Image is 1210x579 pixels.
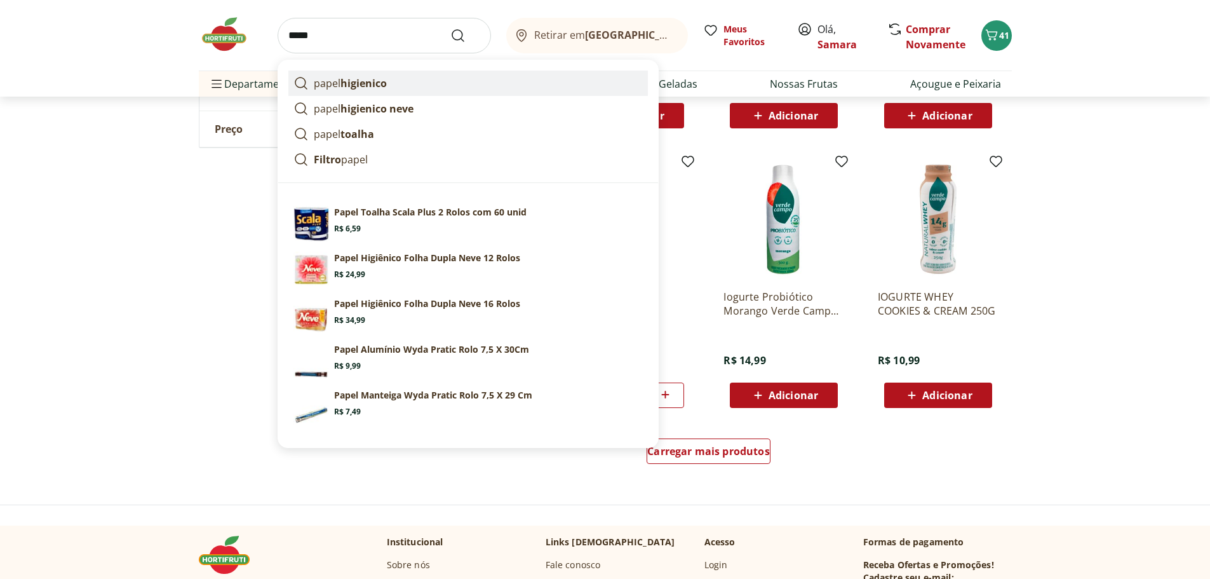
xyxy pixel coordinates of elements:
[334,269,365,280] span: R$ 24,99
[314,152,368,167] p: papel
[981,20,1012,51] button: Carrinho
[334,224,361,234] span: R$ 6,59
[546,559,601,571] a: Fale conosco
[334,206,527,219] p: Papel Toalha Scala Plus 2 Rolos com 60 unid
[340,102,413,116] strong: higienico neve
[999,29,1009,41] span: 41
[817,37,857,51] a: Samara
[293,206,329,242] img: Principal
[730,383,838,408] button: Adicionar
[506,18,688,53] button: Retirar em[GEOGRAPHIC_DATA]/[GEOGRAPHIC_DATA]
[293,343,329,379] img: Principal
[199,111,390,147] button: Preço
[546,536,675,548] p: Links [DEMOGRAPHIC_DATA]
[647,446,770,456] span: Carregar mais produtos
[288,247,648,292] a: Papel Higiênico Folha Dupla Neve 12 RolosPapel Higiênico Folha Dupla Neve 12 RolosR$ 24,99
[278,18,491,53] input: search
[723,290,844,318] a: Iogurte Probiótico Morango Verde Campo 500g
[863,536,1012,548] p: Formas de pagamento
[288,121,648,147] a: papeltoalha
[293,297,329,333] img: Papel Higiênico Folha Dupla Neve 16 Rolos
[884,103,992,128] button: Adicionar
[293,389,329,425] img: Principal
[387,536,443,548] p: Institucional
[334,389,532,402] p: Papel Manteiga Wyda Pratic Rolo 7,5 X 29 Cm
[585,28,799,42] b: [GEOGRAPHIC_DATA]/[GEOGRAPHIC_DATA]
[215,123,243,135] span: Preço
[723,159,844,280] img: Iogurte Probiótico Morango Verde Campo 500g
[334,315,365,325] span: R$ 34,99
[922,390,972,400] span: Adicionar
[723,23,782,48] span: Meus Favoritos
[340,76,387,90] strong: higienico
[534,29,675,41] span: Retirar em
[878,290,998,318] a: IOGURTE WHEY COOKIES & CREAM 250G
[769,390,818,400] span: Adicionar
[293,252,329,287] img: Papel Higiênico Folha Dupla Neve 12 Rolos
[878,353,920,367] span: R$ 10,99
[906,22,965,51] a: Comprar Novamente
[334,361,361,371] span: R$ 9,99
[703,23,782,48] a: Meus Favoritos
[730,103,838,128] button: Adicionar
[863,559,994,571] h3: Receba Ofertas e Promoções!
[450,28,481,43] button: Submit Search
[922,111,972,121] span: Adicionar
[314,76,387,91] p: papel
[199,536,262,574] img: Hortifruti
[209,69,300,99] span: Departamentos
[704,559,728,571] a: Login
[199,15,262,53] img: Hortifruti
[884,383,992,408] button: Adicionar
[387,559,430,571] a: Sobre nós
[817,22,874,52] span: Olá,
[334,297,520,310] p: Papel Higiênico Folha Dupla Neve 16 Rolos
[334,343,529,356] p: Papel Alumínio Wyda Pratic Rolo 7,5 X 30Cm
[288,96,648,121] a: papelhigienico neve
[314,126,374,142] p: papel
[704,536,736,548] p: Acesso
[770,76,838,92] a: Nossas Frutas
[314,153,341,167] strong: Filtro
[314,101,413,116] p: papel
[723,353,765,367] span: R$ 14,99
[288,71,648,96] a: papelhigienico
[288,384,648,430] a: PrincipalPapel Manteiga Wyda Pratic Rolo 7,5 X 29 CmR$ 7,49
[334,407,361,417] span: R$ 7,49
[288,292,648,338] a: Papel Higiênico Folha Dupla Neve 16 RolosPapel Higiênico Folha Dupla Neve 16 RolosR$ 34,99
[340,127,374,141] strong: toalha
[288,147,648,172] a: Filtropapel
[288,338,648,384] a: PrincipalPapel Alumínio Wyda Pratic Rolo 7,5 X 30CmR$ 9,99
[334,252,520,264] p: Papel Higiênico Folha Dupla Neve 12 Rolos
[769,111,818,121] span: Adicionar
[910,76,1001,92] a: Açougue e Peixaria
[878,159,998,280] img: IOGURTE WHEY COOKIES & CREAM 250G
[288,201,648,247] a: PrincipalPapel Toalha Scala Plus 2 Rolos com 60 unidR$ 6,59
[647,439,770,469] a: Carregar mais produtos
[209,69,224,99] button: Menu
